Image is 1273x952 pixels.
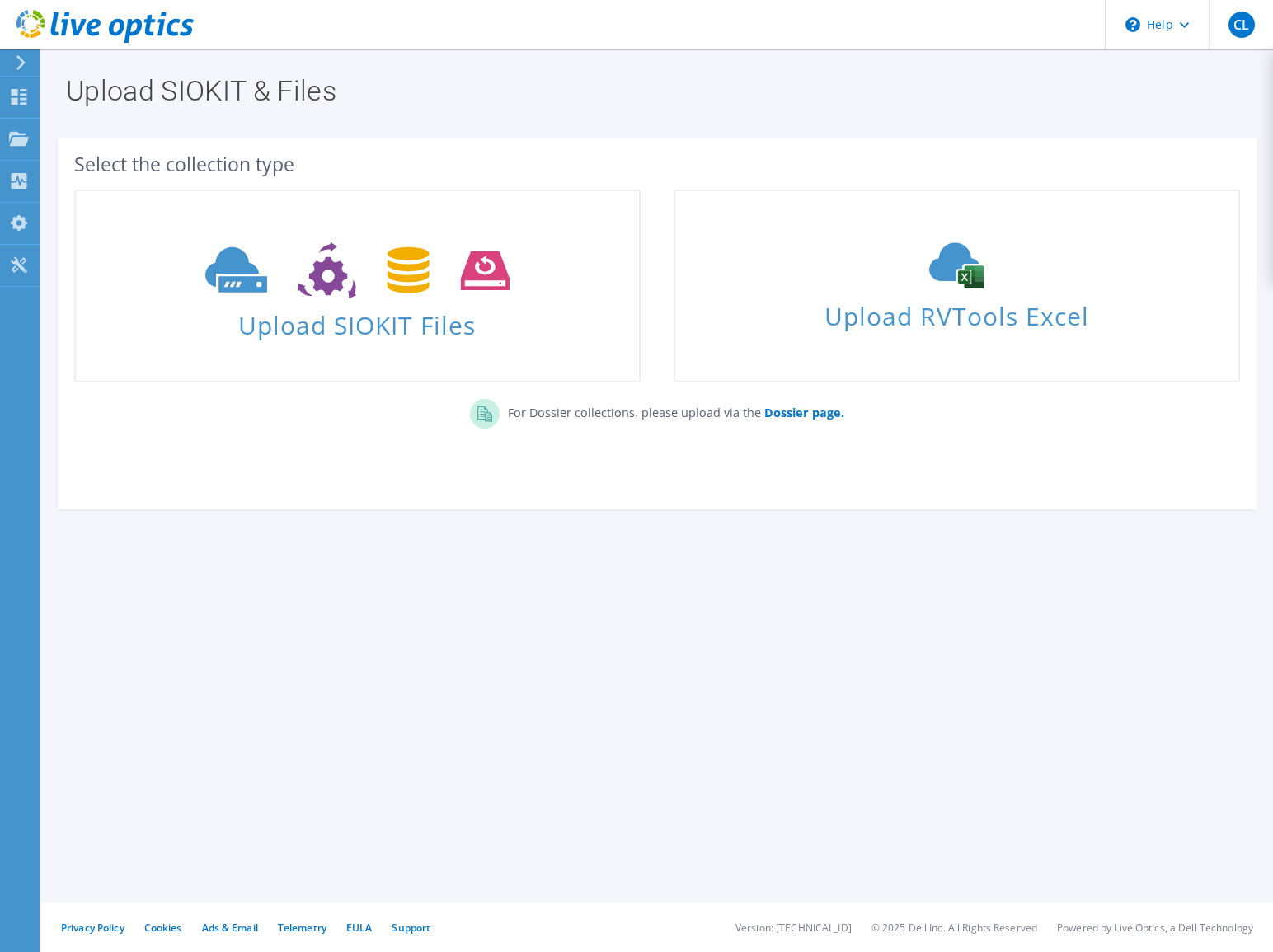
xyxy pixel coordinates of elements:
[871,921,1037,935] li: © 2025 Dell Inc. All Rights Reserved
[346,921,372,935] a: EULA
[735,921,852,935] li: Version: [TECHNICAL_ID]
[1057,921,1253,935] li: Powered by Live Optics, a Dell Technology
[392,921,430,935] a: Support
[74,190,641,382] a: Upload SIOKIT Files
[144,921,182,935] a: Cookies
[764,405,844,420] b: Dossier page.
[74,155,1240,173] div: Select the collection type
[61,921,124,935] a: Privacy Policy
[675,294,1238,330] span: Upload RVTools Excel
[76,302,639,338] span: Upload SIOKIT Files
[278,921,326,935] a: Telemetry
[66,77,1240,105] h1: Upload SIOKIT & Files
[1228,12,1255,38] span: CL
[500,399,844,422] p: For Dossier collections, please upload via the
[1125,17,1140,32] svg: \n
[674,190,1240,382] a: Upload RVTools Excel
[202,921,258,935] a: Ads & Email
[761,405,844,420] a: Dossier page.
